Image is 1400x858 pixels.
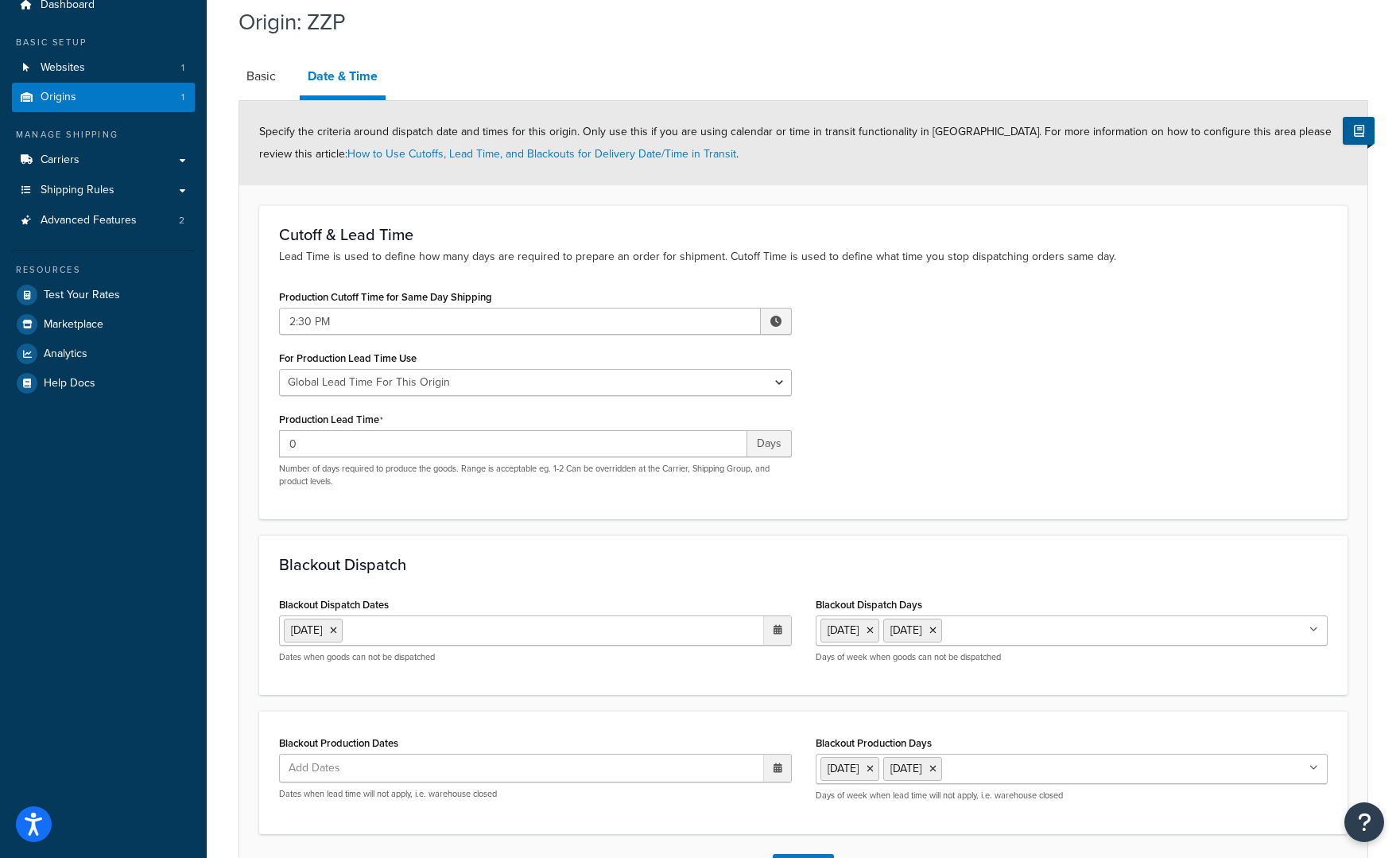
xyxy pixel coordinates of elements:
[181,61,184,75] span: 1
[41,214,137,227] span: Advanced Features
[279,556,1328,573] h3: Blackout Dispatch
[890,622,921,639] span: [DATE]
[259,123,1332,162] span: Specify the criteria around dispatch date and times for this origin. Only use this if you are usi...
[284,755,360,782] span: Add Dates
[44,289,120,302] span: Test Your Rates
[816,651,1328,663] p: Days of week when goods can not be dispatched
[239,6,1348,37] h1: Origin: ZZP
[181,91,184,104] span: 1
[12,340,195,368] a: Analytics
[747,430,792,457] span: Days
[279,413,383,426] label: Production Lead Time
[41,153,80,167] span: Carriers
[279,291,492,303] label: Production Cutoff Time for Same Day Shipping
[44,347,87,361] span: Analytics
[279,352,417,364] label: For Production Lead Time Use
[41,184,114,197] span: Shipping Rules
[12,36,195,49] div: Basic Setup
[12,53,195,83] a: Websites1
[300,57,386,100] a: Date & Time
[12,128,195,142] div: Manage Shipping
[12,369,195,398] a: Help Docs
[890,760,921,777] span: [DATE]
[1343,117,1375,145] button: Show Help Docs
[179,214,184,227] span: 2
[12,310,195,339] a: Marketplace
[12,146,195,175] a: Carriers
[828,622,859,639] span: [DATE]
[279,737,398,749] label: Blackout Production Dates
[12,83,195,112] li: Origins
[12,83,195,112] a: Origins1
[279,599,389,611] label: Blackout Dispatch Dates
[1344,802,1384,842] button: Open Resource Center
[284,619,343,643] li: [DATE]
[279,248,1328,266] p: Lead Time is used to define how many days are required to prepare an order for shipment. Cutoff T...
[12,53,195,83] li: Websites
[279,463,792,487] p: Number of days required to produce the goods. Range is acceptable eg. 1-2 Can be overridden at th...
[347,146,736,162] a: How to Use Cutoffs, Lead Time, and Blackouts for Delivery Date/Time in Transit
[816,599,922,611] label: Blackout Dispatch Days
[44,318,103,332] span: Marketplace
[12,263,195,277] div: Resources
[44,377,95,390] span: Help Docs
[12,176,195,205] a: Shipping Rules
[279,226,1328,243] h3: Cutoff & Lead Time
[12,206,195,235] li: Advanced Features
[279,651,792,663] p: Dates when goods can not be dispatched
[279,788,792,800] p: Dates when lead time will not apply, i.e. warehouse closed
[12,281,195,309] a: Test Your Rates
[41,61,85,75] span: Websites
[816,737,932,749] label: Blackout Production Days
[41,91,76,104] span: Origins
[828,760,859,777] span: [DATE]
[239,57,284,95] a: Basic
[12,206,195,235] a: Advanced Features2
[816,790,1328,802] p: Days of week when lead time will not apply, i.e. warehouse closed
